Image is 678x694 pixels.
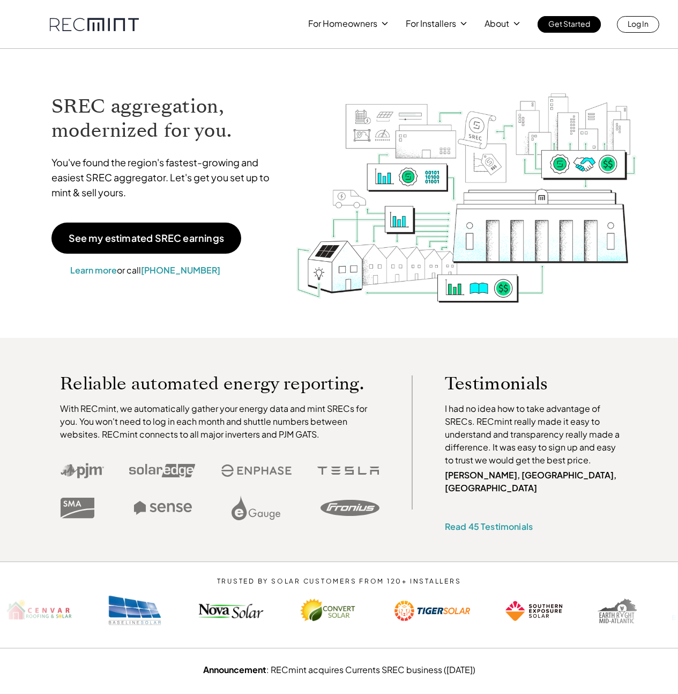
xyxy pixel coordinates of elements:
[117,264,141,276] span: or call
[308,16,377,31] p: For Homeowners
[628,16,649,31] p: Log In
[445,521,533,532] a: Read 45 Testimonials
[51,223,241,254] a: See my estimated SREC earnings
[203,664,266,675] strong: Announcement
[60,375,379,392] p: Reliable automated energy reporting.
[445,469,625,494] p: [PERSON_NAME], [GEOGRAPHIC_DATA], [GEOGRAPHIC_DATA]
[538,16,601,33] a: Get Started
[406,16,456,31] p: For Installers
[445,402,625,467] p: I had no idea how to take advantage of SRECs. RECmint really made it easy to understand and trans...
[51,155,280,200] p: You've found the region's fastest-growing and easiest SREC aggregator. Let's get you set up to mi...
[184,578,494,585] p: TRUSTED BY SOLAR CUSTOMERS FROM 120+ INSTALLERS
[485,16,509,31] p: About
[295,65,637,306] img: RECmint value cycle
[51,94,280,143] h1: SREC aggregation, modernized for you.
[60,402,379,441] p: With RECmint, we automatically gather your energy data and mint SRECs for you. You won't need to ...
[70,264,117,276] a: Learn more
[548,16,590,31] p: Get Started
[445,375,605,392] p: Testimonials
[203,664,475,675] a: Announcement: RECmint acquires Currents SREC business ([DATE])
[617,16,659,33] a: Log In
[141,264,220,276] a: [PHONE_NUMBER]
[69,233,224,243] p: See my estimated SREC earnings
